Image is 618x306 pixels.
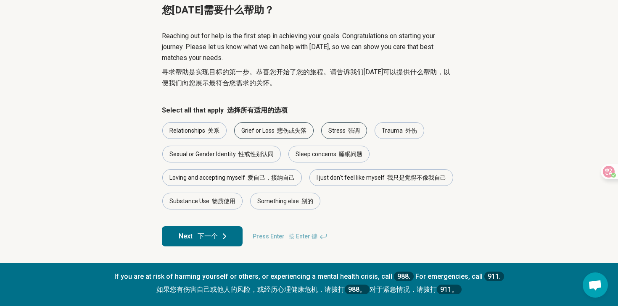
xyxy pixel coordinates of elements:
p: If you are at risk of harming yourself or others, or experiencing a mental health crisis, call Fo... [8,272,610,298]
a: 988. [394,272,414,281]
font: 您[DATE]需要什么帮助？ [162,4,274,16]
div: Substance Use [162,193,243,209]
font: 物质使用 [212,198,235,204]
font: 悲伤或失落 [277,127,306,134]
font: 关系 [208,127,219,134]
span: Press Enter [248,226,333,246]
font: 我只是觉得不像我自己 [387,174,446,181]
font: 强调 [348,127,360,134]
font: 性或性别认同 [238,151,274,157]
div: Stress [321,122,367,139]
legend: Select all that apply [162,105,288,115]
font: 爱自己，接纳自己 [248,174,295,181]
a: 911. [484,272,504,281]
font: 睡眠问题 [339,151,362,157]
div: Trauma [375,122,424,139]
font: 如果您有伤害自己或他人的风险，或经历心理健康危机，请拨打 对于紧急情况，请拨打 [156,285,462,293]
div: Grief or Loss [234,122,314,139]
div: Relationships [162,122,227,139]
font: 寻求帮助是实现目标的第一步。恭喜您开始了您的旅程。请告诉我们[DATE]可以提供什么帮助，以便我们向您展示最符合您需求的关怀。 [162,68,450,87]
div: I just don't feel like myself [309,169,453,186]
font: 选择所有适用的选项 [227,106,288,114]
a: 988。 [345,285,370,294]
font: 别的 [301,198,313,204]
div: Something else [250,193,320,209]
button: Next 下一个 [162,226,243,246]
p: Reaching out for help is the first step in achieving your goals. Congratulations on starting your... [162,31,456,92]
div: 开放式聊天 [583,272,608,298]
a: 911。 [437,285,462,294]
font: 按 Enter 键 [289,233,317,240]
font: 下一个 [198,232,218,240]
font: 外伤 [405,127,417,134]
div: Sexual or Gender Identity [162,146,281,162]
div: Loving and accepting myself [162,169,302,186]
div: Sleep concerns [288,146,370,162]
